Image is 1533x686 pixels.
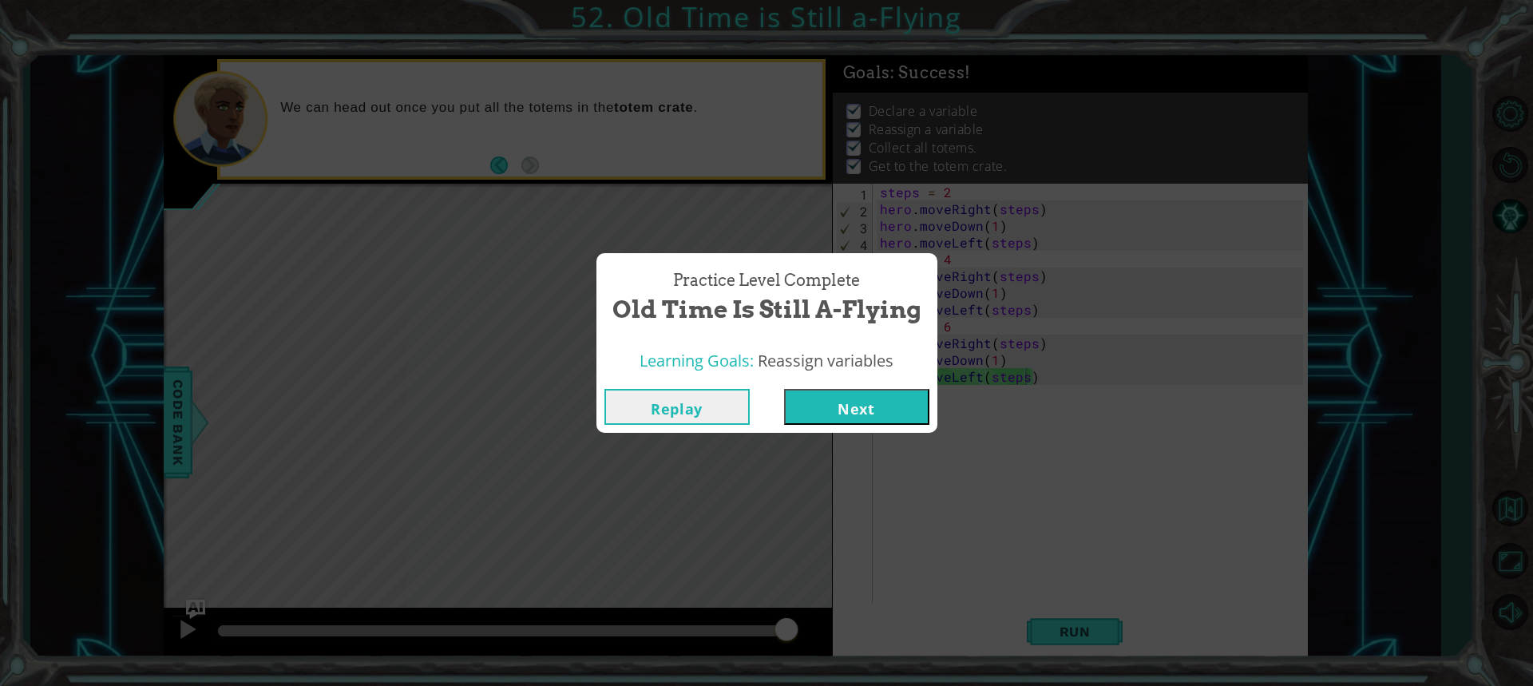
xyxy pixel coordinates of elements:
[640,350,754,371] span: Learning Goals:
[604,389,750,425] button: Replay
[784,389,929,425] button: Next
[612,292,921,327] span: Old Time is Still a-Flying
[758,350,893,371] span: Reassign variables
[673,269,860,292] span: Practice Level Complete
